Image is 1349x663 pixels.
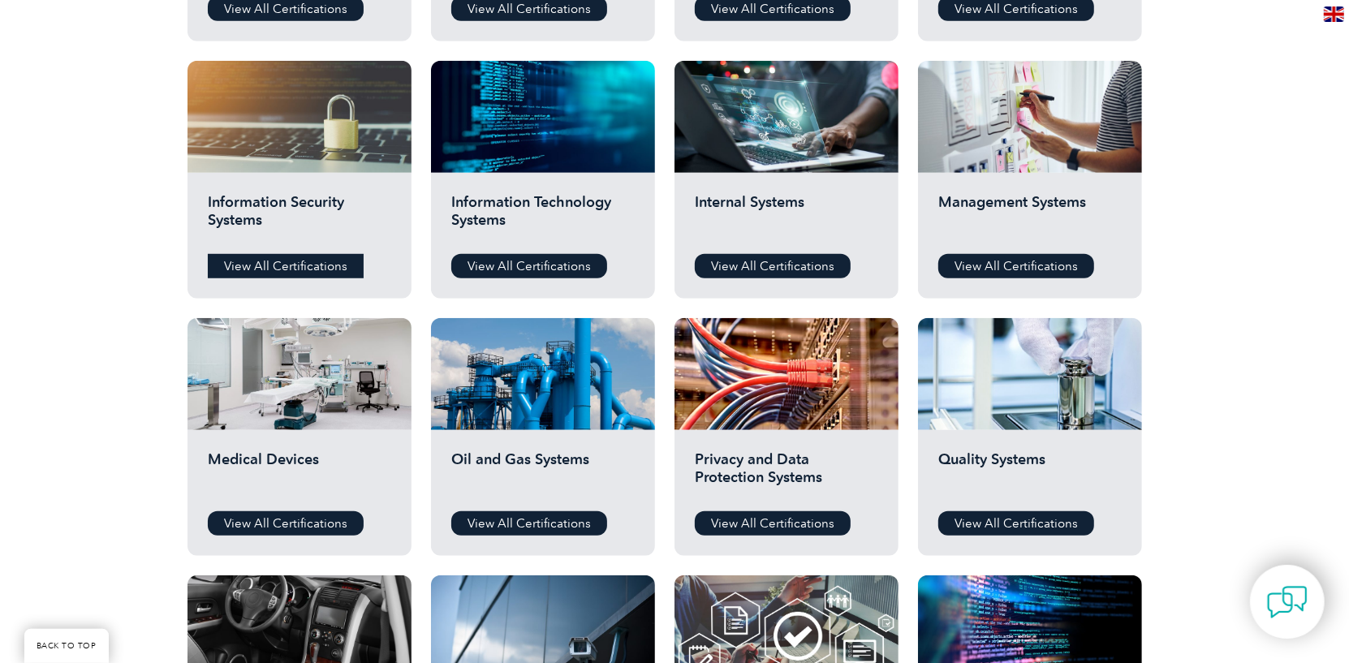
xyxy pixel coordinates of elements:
h2: Quality Systems [938,450,1122,499]
h2: Medical Devices [208,450,391,499]
a: View All Certifications [695,254,851,278]
a: View All Certifications [938,511,1094,536]
a: View All Certifications [451,511,607,536]
a: View All Certifications [938,254,1094,278]
h2: Information Security Systems [208,193,391,242]
h2: Privacy and Data Protection Systems [695,450,878,499]
h2: Oil and Gas Systems [451,450,635,499]
a: View All Certifications [208,511,364,536]
h2: Information Technology Systems [451,193,635,242]
a: View All Certifications [208,254,364,278]
a: View All Certifications [695,511,851,536]
img: contact-chat.png [1267,582,1308,622]
a: BACK TO TOP [24,629,109,663]
h2: Management Systems [938,193,1122,242]
a: View All Certifications [451,254,607,278]
h2: Internal Systems [695,193,878,242]
img: en [1324,6,1344,22]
